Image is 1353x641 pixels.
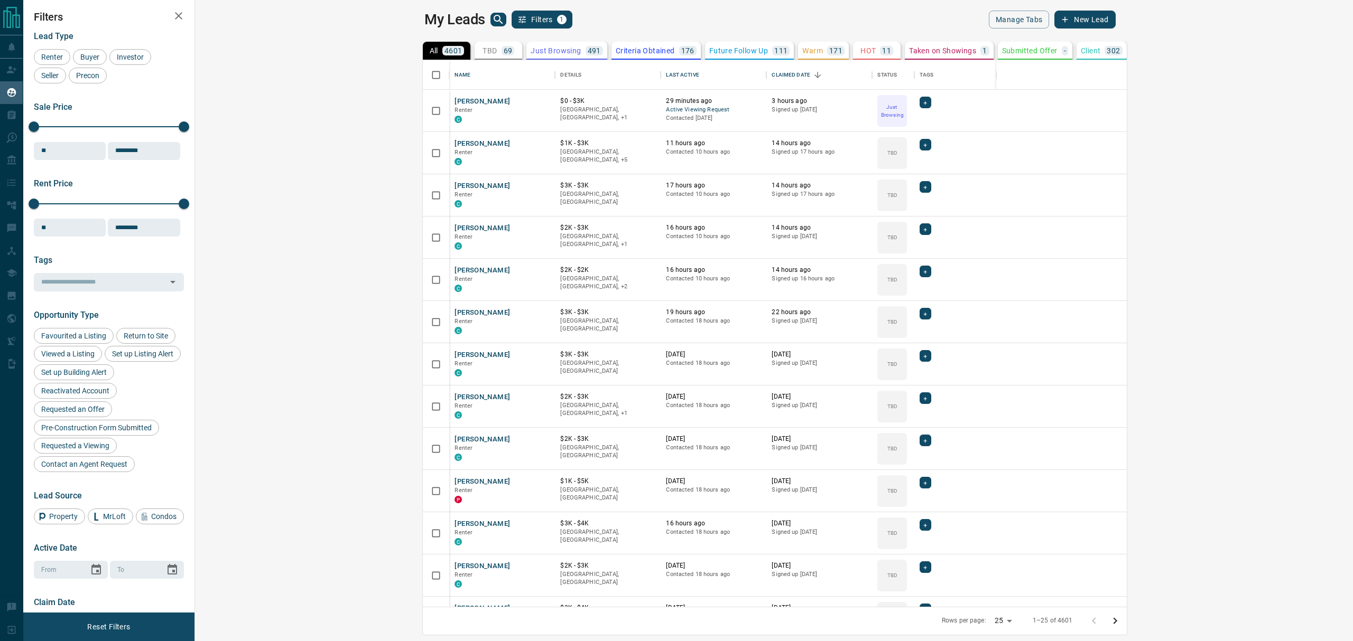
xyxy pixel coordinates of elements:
[34,508,85,524] div: Property
[920,561,931,573] div: +
[560,317,655,333] p: [GEOGRAPHIC_DATA], [GEOGRAPHIC_DATA]
[34,11,184,23] h2: Filters
[666,60,699,90] div: Last Active
[560,266,655,275] p: $2K - $2K
[1054,11,1115,29] button: New Lead
[1107,47,1120,54] p: 302
[34,68,66,83] div: Seller
[666,359,761,367] p: Contacted 18 hours ago
[34,255,52,265] span: Tags
[681,47,694,54] p: 176
[923,477,927,488] span: +
[34,346,102,362] div: Viewed a Listing
[560,190,655,206] p: [GEOGRAPHIC_DATA], [GEOGRAPHIC_DATA]
[1105,610,1126,631] button: Go to next page
[120,332,172,340] span: Return to Site
[560,561,655,570] p: $2K - $3K
[455,191,472,198] span: Renter
[34,597,75,607] span: Claim Date
[772,60,810,90] div: Claimed Date
[455,571,472,578] span: Renter
[772,181,867,190] p: 14 hours ago
[560,60,581,90] div: Details
[887,445,897,453] p: TBD
[772,223,867,232] p: 14 hours ago
[560,570,655,587] p: [GEOGRAPHIC_DATA], [GEOGRAPHIC_DATA]
[666,308,761,317] p: 19 hours ago
[560,106,655,122] p: Toronto
[882,47,891,54] p: 11
[666,317,761,325] p: Contacted 18 hours ago
[923,182,927,192] span: +
[920,139,931,150] div: +
[455,435,510,445] button: [PERSON_NAME]
[909,47,976,54] p: Taken on Showings
[72,71,103,80] span: Precon
[455,604,510,614] button: [PERSON_NAME]
[923,520,927,530] span: +
[455,149,472,156] span: Renter
[455,158,462,165] div: condos.ca
[560,486,655,502] p: [GEOGRAPHIC_DATA], [GEOGRAPHIC_DATA]
[34,383,117,399] div: Reactivated Account
[424,11,485,28] h1: My Leads
[560,350,655,359] p: $3K - $3K
[772,97,867,106] p: 3 hours ago
[34,491,82,501] span: Lead Source
[772,528,867,536] p: Signed up [DATE]
[165,275,180,289] button: Open
[661,60,766,90] div: Last Active
[38,350,98,358] span: Viewed a Listing
[666,570,761,579] p: Contacted 18 hours ago
[772,444,867,452] p: Signed up [DATE]
[483,47,497,54] p: TBD
[455,139,510,149] button: [PERSON_NAME]
[666,486,761,494] p: Contacted 18 hours ago
[560,275,655,291] p: Midtown | Central, Toronto
[38,441,113,450] span: Requested a Viewing
[38,423,155,432] span: Pre-Construction Form Submitted
[34,438,117,454] div: Requested a Viewing
[920,223,931,235] div: +
[666,232,761,241] p: Contacted 10 hours ago
[923,604,927,615] span: +
[923,224,927,234] span: +
[80,618,137,636] button: Reset Filters
[666,97,761,106] p: 29 minutes ago
[616,47,675,54] p: Criteria Obtained
[923,139,927,150] span: +
[455,116,462,123] div: condos.ca
[455,97,510,107] button: [PERSON_NAME]
[666,139,761,148] p: 11 hours ago
[772,308,867,317] p: 22 hours ago
[772,486,867,494] p: Signed up [DATE]
[942,616,986,625] p: Rows per page:
[455,350,510,360] button: [PERSON_NAME]
[560,444,655,460] p: [GEOGRAPHIC_DATA], [GEOGRAPHIC_DATA]
[69,68,107,83] div: Precon
[666,477,761,486] p: [DATE]
[38,368,110,376] span: Set up Building Alert
[666,181,761,190] p: 17 hours ago
[1002,47,1058,54] p: Submitted Offer
[772,139,867,148] p: 14 hours ago
[772,232,867,241] p: Signed up [DATE]
[455,223,510,233] button: [PERSON_NAME]
[109,49,151,65] div: Investor
[455,276,472,282] span: Renter
[455,580,462,588] div: condos.ca
[455,369,462,376] div: condos.ca
[666,148,761,156] p: Contacted 10 hours ago
[555,60,661,90] div: Details
[455,561,510,571] button: [PERSON_NAME]
[920,604,931,615] div: +
[34,310,99,320] span: Opportunity Type
[878,103,906,119] p: Just Browsing
[666,190,761,199] p: Contacted 10 hours ago
[923,435,927,446] span: +
[772,519,867,528] p: [DATE]
[455,496,462,503] div: property.ca
[38,332,110,340] span: Favourited a Listing
[147,512,180,521] span: Condos
[666,435,761,444] p: [DATE]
